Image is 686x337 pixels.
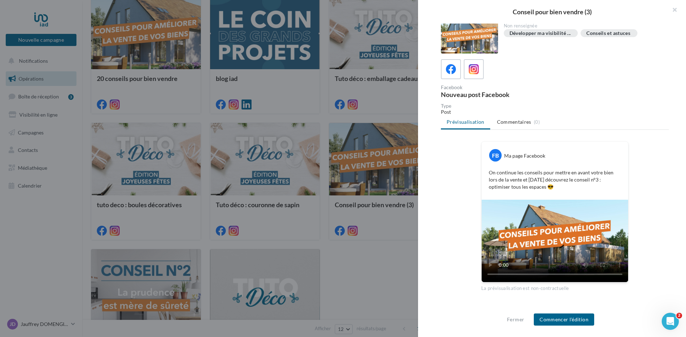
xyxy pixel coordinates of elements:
span: Commentaires [497,118,531,126]
div: Conseils et astuces [586,31,630,36]
div: La prévisualisation est non-contractuelle [481,282,628,292]
div: Post [441,108,669,116]
div: Nouveau post Facebook [441,91,552,98]
iframe: Intercom live chat [662,313,679,330]
span: (0) [534,119,540,125]
div: Ma page Facebook [504,152,545,159]
div: Conseil pour bien vendre (3) [429,9,675,15]
div: FB [489,149,502,162]
span: Développer ma visibilité ... [509,31,571,36]
span: 2 [676,313,682,318]
p: On continue les conseils pour mettre en avant votre bien lors de la vente et [DATE] découvrez le ... [489,169,621,190]
div: Non renseignée [504,23,663,29]
div: Facebook [441,85,552,90]
button: Commencer l'édition [534,313,594,326]
button: Fermer [504,315,527,324]
div: Type [441,103,669,108]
